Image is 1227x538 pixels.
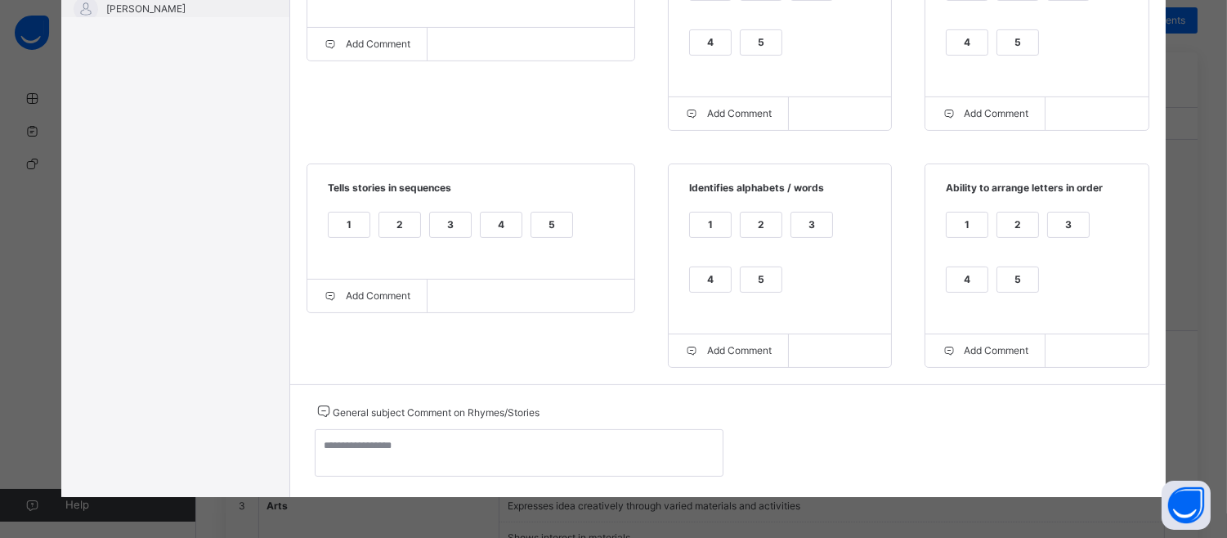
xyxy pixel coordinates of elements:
[481,213,522,237] div: 4
[685,181,875,208] span: Identifies alphabets / words
[947,30,987,55] div: 4
[1162,481,1211,530] button: Open asap
[997,267,1038,292] div: 5
[925,97,1046,130] div: Add Comment
[329,213,369,237] div: 1
[669,97,789,130] div: Add Comment
[791,213,832,237] div: 3
[690,30,731,55] div: 4
[925,334,1046,367] div: Add Comment
[690,267,731,292] div: 4
[741,30,781,55] div: 5
[669,334,789,367] div: Add Comment
[741,213,781,237] div: 2
[324,181,618,208] span: Tells stories in sequences
[1048,213,1089,237] div: 3
[997,30,1038,55] div: 5
[947,267,987,292] div: 4
[942,181,1131,208] span: Ability to arrange letters in order
[741,267,781,292] div: 5
[947,213,987,237] div: 1
[307,28,428,61] div: Add Comment
[379,213,420,237] div: 2
[531,213,572,237] div: 5
[307,280,428,312] div: Add Comment
[430,213,471,237] div: 3
[690,213,731,237] div: 1
[997,213,1038,237] div: 2
[315,401,723,421] span: General subject Comment on Rhymes/Stories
